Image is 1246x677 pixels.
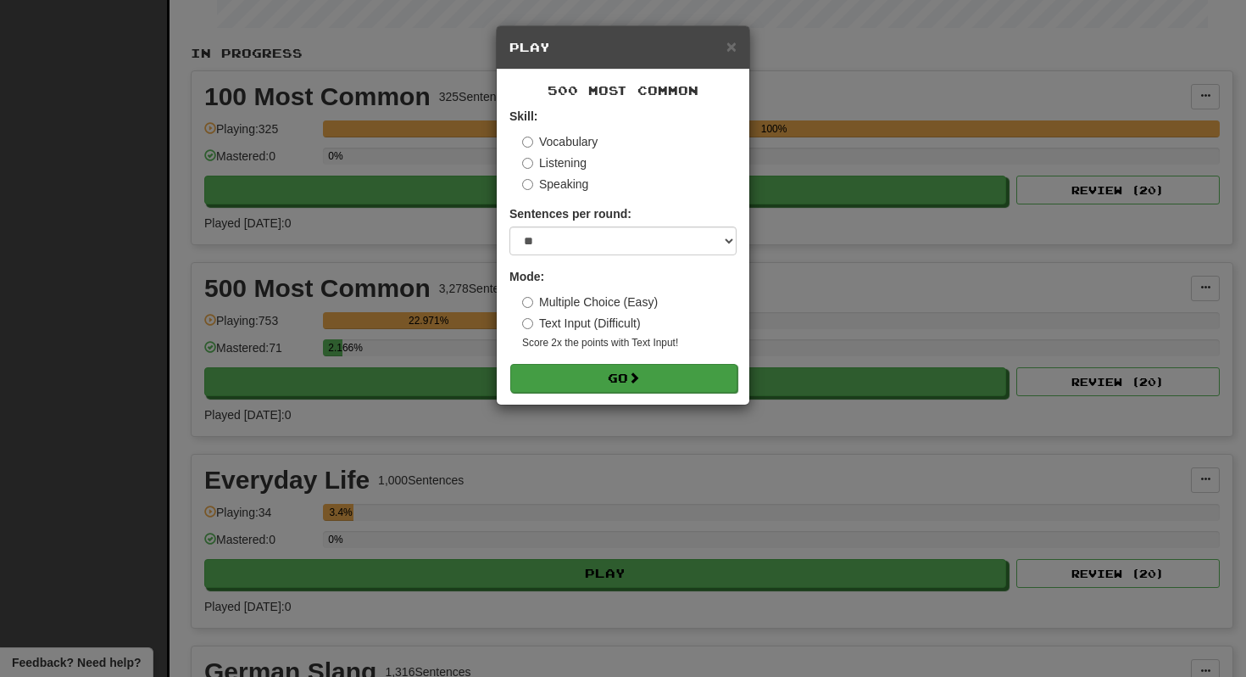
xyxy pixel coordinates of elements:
span: × [726,36,737,56]
h5: Play [509,39,737,56]
button: Go [510,364,737,393]
input: Vocabulary [522,137,533,148]
strong: Mode: [509,270,544,283]
strong: Skill: [509,109,537,123]
button: Close [726,37,737,55]
input: Speaking [522,179,533,190]
label: Sentences per round: [509,205,631,222]
input: Listening [522,158,533,169]
label: Speaking [522,176,588,193]
label: Vocabulary [522,133,598,150]
label: Text Input (Difficult) [522,315,641,332]
label: Listening [522,154,587,171]
label: Multiple Choice (Easy) [522,294,658,311]
input: Multiple Choice (Easy) [522,297,533,308]
input: Text Input (Difficult) [522,318,533,329]
span: 500 Most Common [548,83,698,98]
small: Score 2x the points with Text Input ! [522,336,737,350]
